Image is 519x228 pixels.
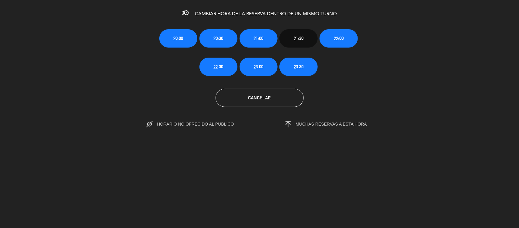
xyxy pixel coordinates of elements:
[240,29,278,48] button: 21:00
[213,63,223,70] span: 22:30
[294,63,303,70] span: 23:30
[279,58,317,76] button: 23:30
[254,35,263,42] span: 21:00
[294,35,303,42] span: 21:30
[320,29,358,48] button: 22:00
[157,122,247,126] span: HORARIO NO OFRECIDO AL PUBLICO
[240,58,278,76] button: 23:00
[279,29,317,48] button: 21:30
[296,122,367,126] span: MUCHAS RESERVAS A ESTA HORA
[199,29,237,48] button: 20:30
[173,35,183,42] span: 20:00
[254,63,263,70] span: 23:00
[199,58,237,76] button: 22:30
[159,29,197,48] button: 20:00
[213,35,223,42] span: 20:30
[248,95,271,100] span: Cancelar
[216,89,304,107] button: Cancelar
[334,35,344,42] span: 22:00
[195,12,337,16] span: CAMBIAR HORA DE LA RESERVA DENTRO DE UN MISMO TURNO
